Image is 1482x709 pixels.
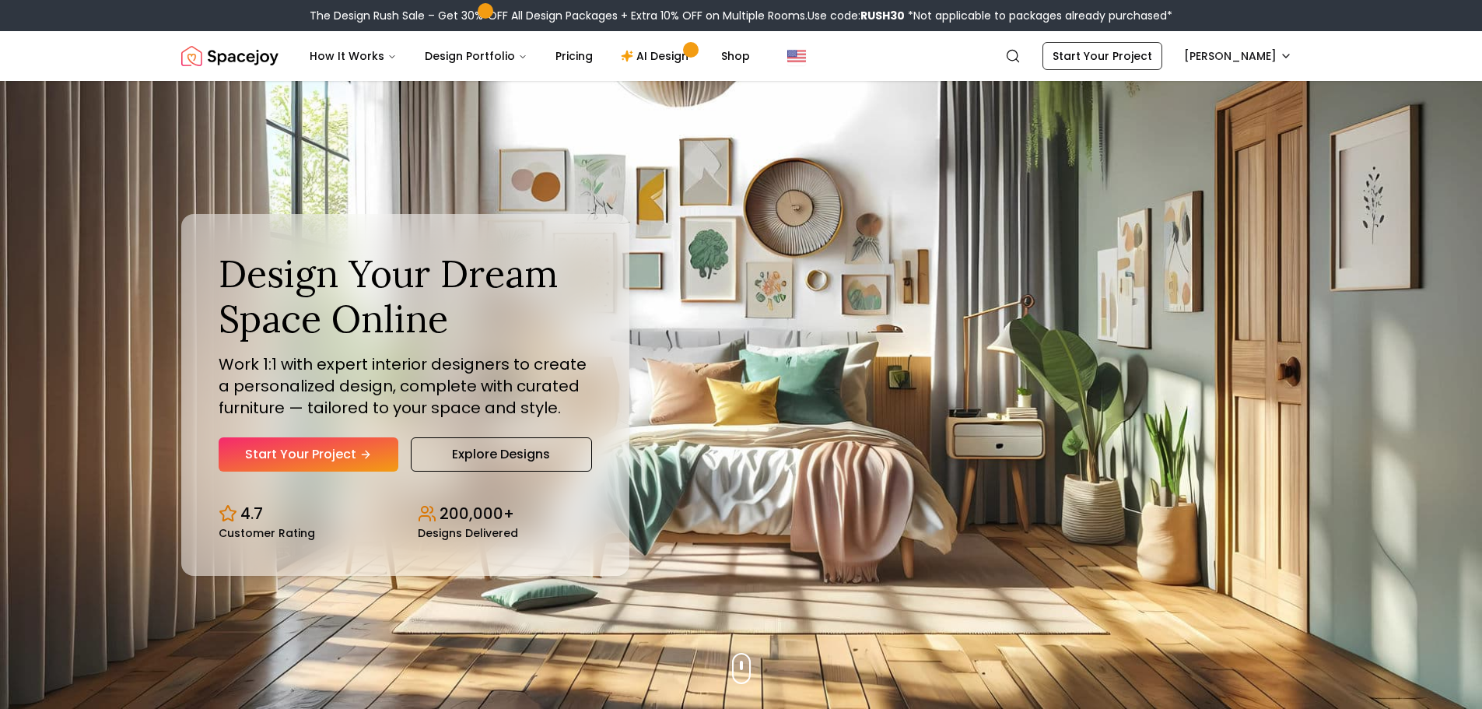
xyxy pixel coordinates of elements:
[412,40,540,72] button: Design Portfolio
[310,8,1172,23] div: The Design Rush Sale – Get 30% OFF All Design Packages + Extra 10% OFF on Multiple Rooms.
[1042,42,1162,70] a: Start Your Project
[418,528,518,539] small: Designs Delivered
[860,8,905,23] b: RUSH30
[181,31,1302,81] nav: Global
[709,40,762,72] a: Shop
[181,40,279,72] a: Spacejoy
[219,437,398,472] a: Start Your Project
[905,8,1172,23] span: *Not applicable to packages already purchased*
[181,40,279,72] img: Spacejoy Logo
[543,40,605,72] a: Pricing
[219,528,315,539] small: Customer Rating
[440,503,514,525] p: 200,000+
[808,8,905,23] span: Use code:
[1175,42,1302,70] button: [PERSON_NAME]
[608,40,706,72] a: AI Design
[297,40,409,72] button: How It Works
[219,251,592,341] h1: Design Your Dream Space Online
[411,437,592,472] a: Explore Designs
[240,503,263,525] p: 4.7
[297,40,762,72] nav: Main
[787,47,806,65] img: United States
[219,353,592,419] p: Work 1:1 with expert interior designers to create a personalized design, complete with curated fu...
[219,490,592,539] div: Design stats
